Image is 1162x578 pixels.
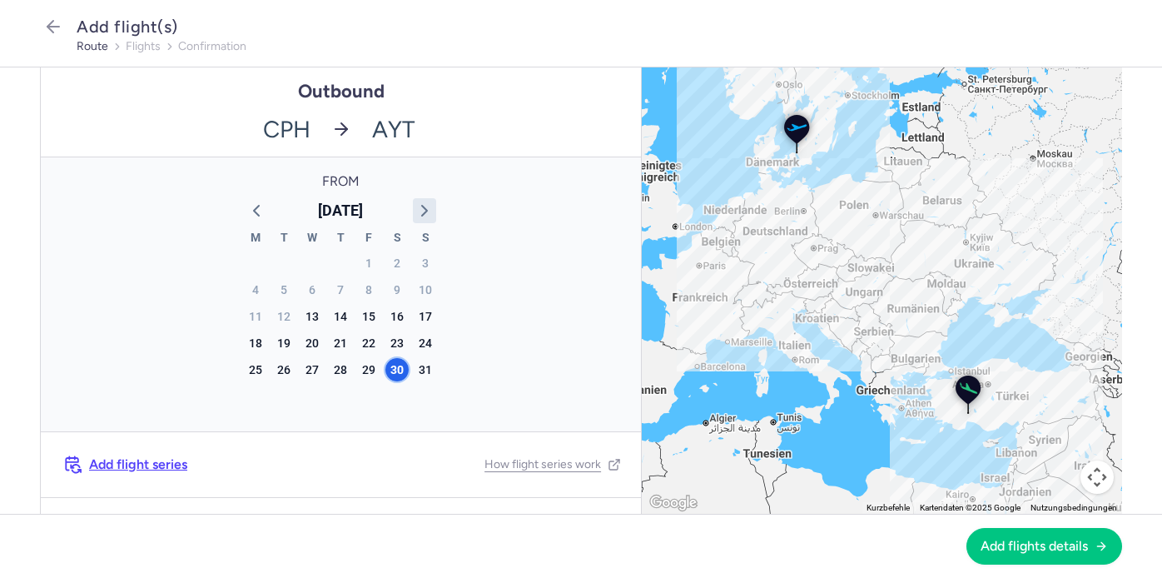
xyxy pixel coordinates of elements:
[272,305,295,328] div: Tuesday, Aug 12, 2025
[385,358,409,381] div: Saturday, Aug 30, 2025
[126,40,161,53] button: flights
[300,358,324,381] div: Wednesday, Aug 27, 2025
[920,503,1020,512] span: Kartendaten ©2025 Google
[411,228,439,250] div: S
[867,502,910,514] button: Kurzbefehle
[178,40,246,53] button: confirmation
[414,331,437,355] div: Sunday, Aug 24, 2025
[355,228,383,250] div: F
[981,539,1088,554] span: Add flights details
[298,81,385,102] h1: Outbound
[484,458,621,471] a: How flight series work
[1080,461,1114,494] button: Kamerasteuerung für die Karte
[270,228,298,250] div: T
[357,358,380,381] div: Friday, Aug 29, 2025
[241,228,270,250] div: M
[41,102,320,157] span: CPH
[244,305,267,328] div: Monday, Aug 11, 2025
[357,305,380,328] div: Friday, Aug 15, 2025
[300,278,324,301] div: Wednesday, Aug 6, 2025
[385,331,409,355] div: Saturday, Aug 23, 2025
[318,198,363,223] span: [DATE]
[383,228,411,250] div: S
[966,528,1122,565] button: Add flights details
[244,331,267,355] div: Monday, Aug 18, 2025
[272,331,295,355] div: Tuesday, Aug 19, 2025
[89,457,187,472] span: Add flight series
[298,228,326,250] div: W
[646,497,701,508] a: Dieses Gebiet in Google Maps öffnen (in neuem Fenster)
[244,278,267,301] div: Monday, Aug 4, 2025
[300,331,324,355] div: Wednesday, Aug 20, 2025
[385,252,409,275] div: Saturday, Aug 2, 2025
[329,278,352,301] div: Thursday, Aug 7, 2025
[357,278,380,301] div: Friday, Aug 8, 2025
[272,358,295,381] div: Tuesday, Aug 26, 2025
[311,198,370,223] button: [DATE]
[414,278,437,301] div: Sunday, Aug 10, 2025
[329,305,352,328] div: Thursday, Aug 14, 2025
[385,278,409,301] div: Saturday, Aug 9, 2025
[77,40,108,53] button: route
[646,492,701,514] img: Google
[357,331,380,355] div: Friday, Aug 22, 2025
[414,305,437,328] div: Sunday, Aug 17, 2025
[326,228,355,250] div: T
[414,252,437,275] div: Sunday, Aug 3, 2025
[357,252,380,275] div: Friday, Aug 1, 2025
[300,305,324,328] div: Wednesday, Aug 13, 2025
[329,358,352,381] div: Thursday, Aug 28, 2025
[236,174,444,189] span: From
[272,278,295,301] div: Tuesday, Aug 5, 2025
[1030,503,1117,512] a: Nutzungsbedingungen
[244,358,267,381] div: Monday, Aug 25, 2025
[77,17,178,37] span: Add flight(s)
[61,452,191,477] button: Add flight series
[362,102,642,157] span: AYT
[329,331,352,355] div: Thursday, Aug 21, 2025
[414,358,437,381] div: Sunday, Aug 31, 2025
[385,305,409,328] div: Saturday, Aug 16, 2025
